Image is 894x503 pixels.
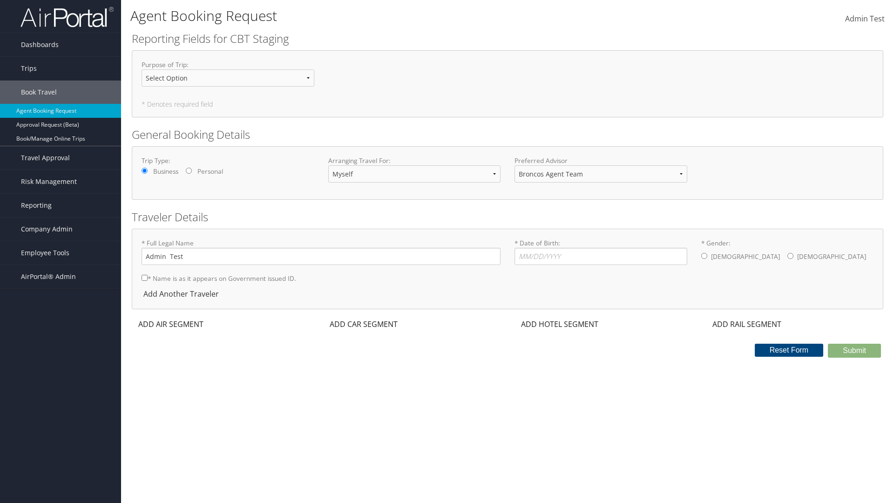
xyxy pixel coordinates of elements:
[323,319,402,330] div: ADD CAR SEGMENT
[142,238,501,265] label: * Full Legal Name
[21,146,70,170] span: Travel Approval
[142,270,296,287] label: * Name is as it appears on Government issued ID.
[701,238,874,266] label: * Gender:
[845,5,885,34] a: Admin Test
[21,194,52,217] span: Reporting
[142,288,223,299] div: Add Another Traveler
[21,33,59,56] span: Dashboards
[515,248,687,265] input: * Date of Birth:
[21,218,73,241] span: Company Admin
[132,209,883,225] h2: Traveler Details
[21,81,57,104] span: Book Travel
[845,14,885,24] span: Admin Test
[797,248,866,265] label: [DEMOGRAPHIC_DATA]
[515,156,687,165] label: Preferred Advisor
[21,57,37,80] span: Trips
[21,241,69,265] span: Employee Tools
[701,253,707,259] input: * Gender:[DEMOGRAPHIC_DATA][DEMOGRAPHIC_DATA]
[142,248,501,265] input: * Full Legal Name
[515,238,687,265] label: * Date of Birth:
[787,253,793,259] input: * Gender:[DEMOGRAPHIC_DATA][DEMOGRAPHIC_DATA]
[328,156,501,165] label: Arranging Travel For:
[142,275,148,281] input: * Name is as it appears on Government issued ID.
[142,156,314,165] label: Trip Type:
[197,167,223,176] label: Personal
[132,127,883,143] h2: General Booking Details
[755,344,824,357] button: Reset Form
[711,248,780,265] label: [DEMOGRAPHIC_DATA]
[142,101,874,108] h5: * Denotes required field
[21,170,77,193] span: Risk Management
[828,344,881,358] button: Submit
[21,265,76,288] span: AirPortal® Admin
[142,69,314,87] select: Purpose of Trip:
[515,319,603,330] div: ADD HOTEL SEGMENT
[142,60,314,94] label: Purpose of Trip :
[153,167,178,176] label: Business
[130,6,633,26] h1: Agent Booking Request
[20,6,114,28] img: airportal-logo.png
[132,31,883,47] h2: Reporting Fields for CBT Staging
[706,319,786,330] div: ADD RAIL SEGMENT
[132,319,208,330] div: ADD AIR SEGMENT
